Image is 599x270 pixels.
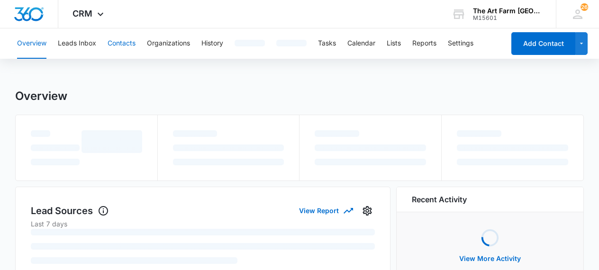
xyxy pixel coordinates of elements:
[387,28,401,59] button: Lists
[347,28,375,59] button: Calendar
[318,28,336,59] button: Tasks
[201,28,223,59] button: History
[31,204,109,218] h1: Lead Sources
[17,28,46,59] button: Overview
[581,3,588,11] span: 26
[73,9,92,18] span: CRM
[473,7,542,15] div: account name
[58,28,96,59] button: Leads Inbox
[15,89,67,103] h1: Overview
[448,28,473,59] button: Settings
[511,32,575,55] button: Add Contact
[147,28,190,59] button: Organizations
[31,219,375,229] p: Last 7 days
[360,203,375,218] button: Settings
[473,15,542,21] div: account id
[108,28,136,59] button: Contacts
[412,28,436,59] button: Reports
[581,3,588,11] div: notifications count
[412,194,467,205] h6: Recent Activity
[450,247,530,270] button: View More Activity
[299,202,352,219] button: View Report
